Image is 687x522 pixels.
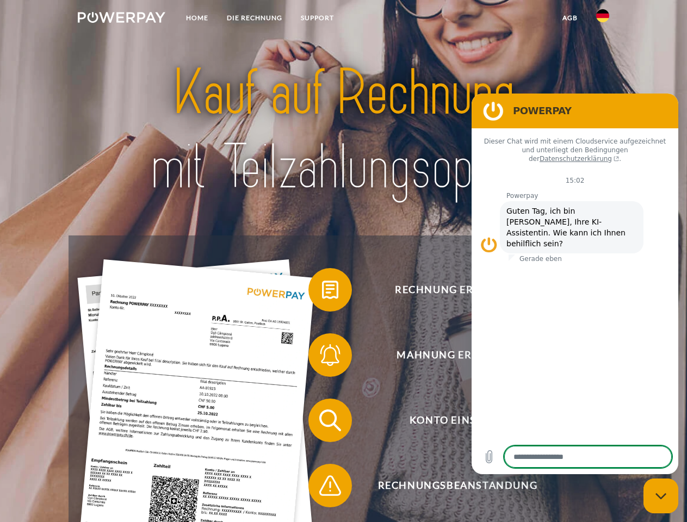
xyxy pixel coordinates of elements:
span: Mahnung erhalten? [324,333,591,377]
img: de [596,9,609,22]
a: DIE RECHNUNG [218,8,292,28]
img: qb_bell.svg [317,341,344,369]
a: agb [553,8,587,28]
img: qb_bill.svg [317,276,344,303]
a: SUPPORT [292,8,343,28]
img: logo-powerpay-white.svg [78,12,165,23]
img: title-powerpay_de.svg [104,52,583,208]
a: Home [177,8,218,28]
button: Rechnung erhalten? [308,268,591,312]
button: Mahnung erhalten? [308,333,591,377]
iframe: Schaltfläche zum Öffnen des Messaging-Fensters; Konversation läuft [643,478,678,513]
button: Konto einsehen [308,399,591,442]
img: qb_search.svg [317,407,344,434]
span: Konto einsehen [324,399,591,442]
iframe: Messaging-Fenster [472,94,678,474]
img: qb_warning.svg [317,472,344,499]
button: Rechnungsbeanstandung [308,464,591,507]
span: Rechnungsbeanstandung [324,464,591,507]
span: Rechnung erhalten? [324,268,591,312]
